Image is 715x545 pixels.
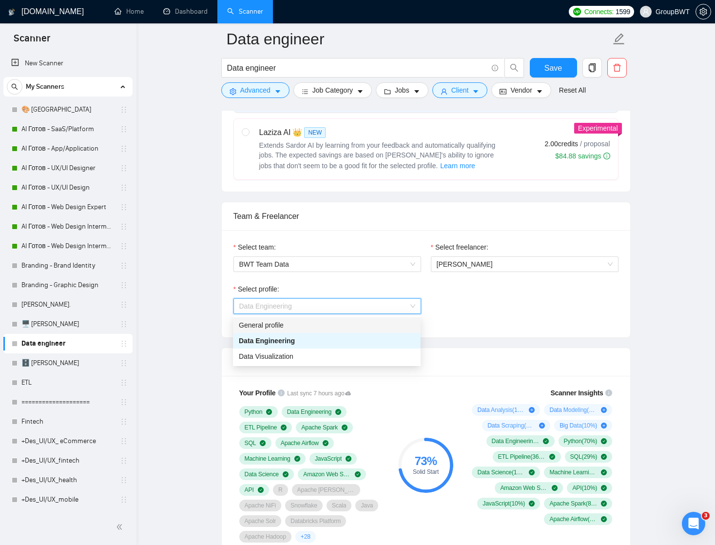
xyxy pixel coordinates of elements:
[266,409,272,415] span: check-circle
[239,302,292,310] span: Data Engineering
[323,440,329,446] span: check-circle
[601,423,607,428] span: plus-circle
[233,242,276,253] label: Select team:
[702,512,710,520] span: 3
[555,151,610,161] div: $84.88 savings
[477,468,525,476] span: Data Science ( 19 %)
[431,242,488,253] label: Select freelancer:
[21,178,114,197] a: AI Готов - UX/UI Design
[239,389,276,397] span: Your Profile
[281,439,319,447] span: Apache Airflow
[120,281,128,289] span: holder
[258,487,264,493] span: check-circle
[451,85,469,96] span: Client
[21,373,114,392] a: ETL
[303,470,351,478] span: Amazon Web Services
[607,58,627,78] button: delete
[440,160,475,171] span: Learn more
[584,6,614,17] span: Connects:
[245,424,277,431] span: ETL Pipeline
[21,431,114,451] a: +Des_UI/UX_ eCommerce
[549,500,597,507] span: Apache Spark ( 8 %)
[315,455,342,463] span: JavaScript
[120,320,128,328] span: holder
[21,100,114,119] a: 🎨 [GEOGRAPHIC_DATA]
[384,88,391,95] span: folder
[544,62,562,74] span: Save
[227,62,487,74] input: Search Freelance Jobs...
[395,85,409,96] span: Jobs
[6,31,58,52] span: Scanner
[601,454,607,460] span: check-circle
[492,65,498,71] span: info-circle
[120,106,128,114] span: holder
[302,88,309,95] span: bars
[559,85,586,96] a: Reset All
[312,85,353,96] span: Job Category
[432,82,488,98] button: userClientcaret-down
[560,422,597,429] span: Big Data ( 10 %)
[601,469,607,475] span: check-circle
[240,85,271,96] span: Advanced
[245,439,256,447] span: SQL
[605,389,612,396] span: info-circle
[283,471,289,477] span: check-circle
[601,485,607,491] span: check-circle
[301,424,338,431] span: Apache Spark
[529,407,535,413] span: plus-circle
[504,58,524,78] button: search
[116,522,126,532] span: double-left
[21,451,114,470] a: +Des_UI/UX_fintech
[7,83,22,90] span: search
[357,88,364,95] span: caret-down
[120,476,128,484] span: holder
[550,389,603,396] span: Scanner Insights
[120,437,128,445] span: holder
[682,512,705,535] iframe: Intercom live chat
[120,379,128,387] span: holder
[21,295,114,314] a: [PERSON_NAME].
[120,125,128,133] span: holder
[549,468,597,476] span: Machine Learning ( 12 %)
[230,88,236,95] span: setting
[529,469,535,475] span: check-circle
[259,141,496,170] span: Extends Sardor AI by learning from your feedback and automatically qualifying jobs. The expected ...
[245,486,254,494] span: API
[21,392,114,412] a: ====================
[413,88,420,95] span: caret-down
[290,517,341,525] span: Databricks Platform
[304,127,326,138] span: NEW
[301,533,310,541] span: + 28
[120,203,128,211] span: holder
[572,484,597,492] span: API ( 10 %)
[376,82,428,98] button: folderJobscaret-down
[245,533,286,541] span: Apache Hadoop
[293,82,372,98] button: barsJob Categorycaret-down
[21,197,114,217] a: AI Готов - Web Design Expert
[472,88,479,95] span: caret-down
[21,158,114,178] a: AI Готов - UX/UI Designer
[398,469,453,475] div: Solid Start
[564,437,598,445] span: Python ( 70 %)
[491,82,551,98] button: idcardVendorcaret-down
[355,471,361,477] span: check-circle
[529,501,535,506] span: check-circle
[239,320,415,331] div: General profile
[545,138,578,149] span: 2.00 credits
[335,409,341,415] span: check-circle
[21,236,114,256] a: AI Готов - Web Design Intermediate минус Development
[608,63,626,72] span: delete
[120,398,128,406] span: holder
[278,486,283,494] span: R
[398,455,453,467] div: 73 %
[616,6,630,17] span: 1599
[437,260,493,268] span: [PERSON_NAME]
[7,79,22,95] button: search
[549,515,597,523] span: Apache Airflow ( 8 %)
[505,63,523,72] span: search
[221,82,290,98] button: settingAdvancedcaret-down
[120,262,128,270] span: holder
[239,257,415,272] span: BWT Team Data
[290,502,317,509] span: Snowflake
[287,389,351,398] span: Last sync 7 hours ago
